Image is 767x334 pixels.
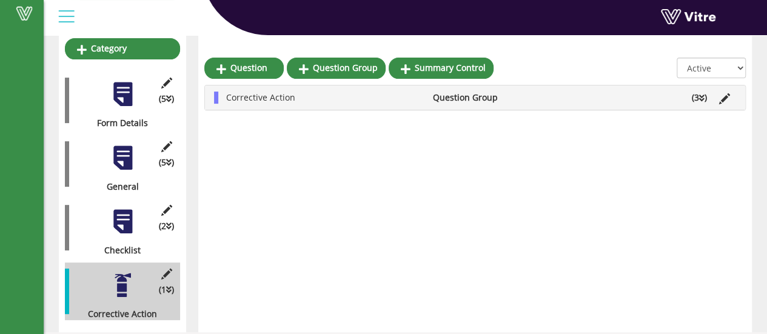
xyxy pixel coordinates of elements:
div: Checklist [65,244,171,256]
a: Category [65,38,180,59]
li: Question Group [426,92,504,104]
div: General [65,181,171,193]
span: (1 ) [159,284,174,296]
a: Question Group [287,58,386,78]
span: (2 ) [159,220,174,232]
li: (3 ) [686,92,713,104]
span: (5 ) [159,93,174,105]
div: Form Details [65,117,171,129]
div: Corrective Action [65,308,171,320]
a: Summary Control [389,58,494,78]
a: Question [204,58,284,78]
span: (5 ) [159,156,174,169]
span: Corrective Action [226,92,295,103]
